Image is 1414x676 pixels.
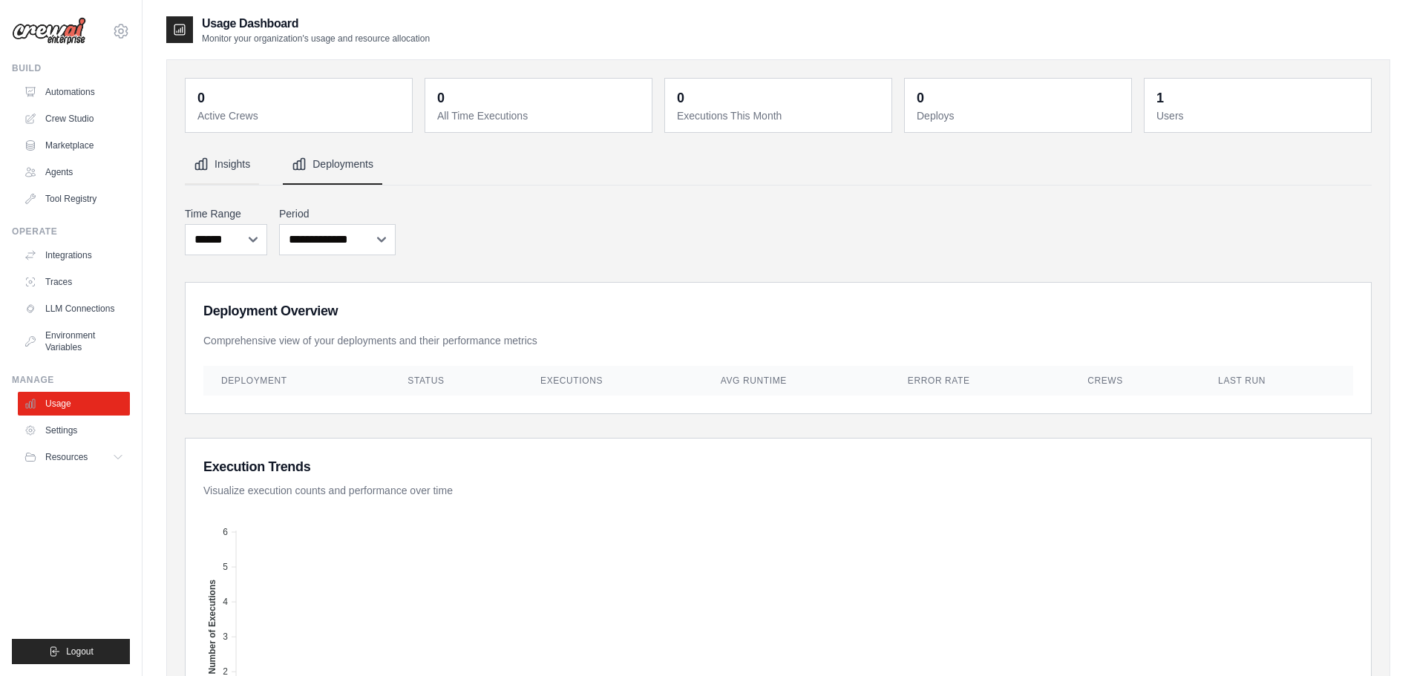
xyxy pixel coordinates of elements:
dt: Deploys [917,108,1122,123]
a: Usage [18,392,130,416]
th: Error Rate [890,366,1070,396]
div: Build [12,62,130,74]
button: Deployments [283,145,382,185]
dt: Active Crews [197,108,403,123]
text: Number of Executions [207,580,217,675]
a: Agents [18,160,130,184]
div: Operate [12,226,130,237]
label: Time Range [185,206,267,221]
nav: Tabs [185,145,1372,185]
p: Comprehensive view of your deployments and their performance metrics [203,333,1353,348]
a: Traces [18,270,130,294]
th: Status [390,366,523,396]
a: LLM Connections [18,297,130,321]
th: Executions [523,366,703,396]
a: Integrations [18,243,130,267]
h3: Execution Trends [203,456,1353,477]
a: Marketplace [18,134,130,157]
tspan: 4 [223,597,228,607]
button: Resources [18,445,130,469]
label: Period [279,206,396,221]
div: 1 [1156,88,1164,108]
img: Logo [12,17,86,45]
tspan: 3 [223,631,228,642]
tspan: 5 [223,562,228,572]
a: Automations [18,80,130,104]
th: Avg Runtime [703,366,890,396]
a: Environment Variables [18,324,130,359]
button: Insights [185,145,259,185]
button: Logout [12,639,130,664]
div: 0 [437,88,445,108]
div: 0 [917,88,924,108]
span: Resources [45,451,88,463]
dt: Executions This Month [677,108,883,123]
div: Manage [12,374,130,386]
th: Crews [1070,366,1200,396]
a: Settings [18,419,130,442]
p: Visualize execution counts and performance over time [203,483,1353,498]
h2: Usage Dashboard [202,15,430,33]
div: 0 [197,88,205,108]
th: Deployment [203,366,390,396]
span: Logout [66,646,94,657]
a: Crew Studio [18,107,130,131]
th: Last Run [1200,366,1353,396]
div: 0 [677,88,684,108]
a: Tool Registry [18,187,130,211]
p: Monitor your organization's usage and resource allocation [202,33,430,45]
dt: All Time Executions [437,108,643,123]
h3: Deployment Overview [203,301,1353,321]
tspan: 6 [223,527,228,537]
dt: Users [1156,108,1362,123]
